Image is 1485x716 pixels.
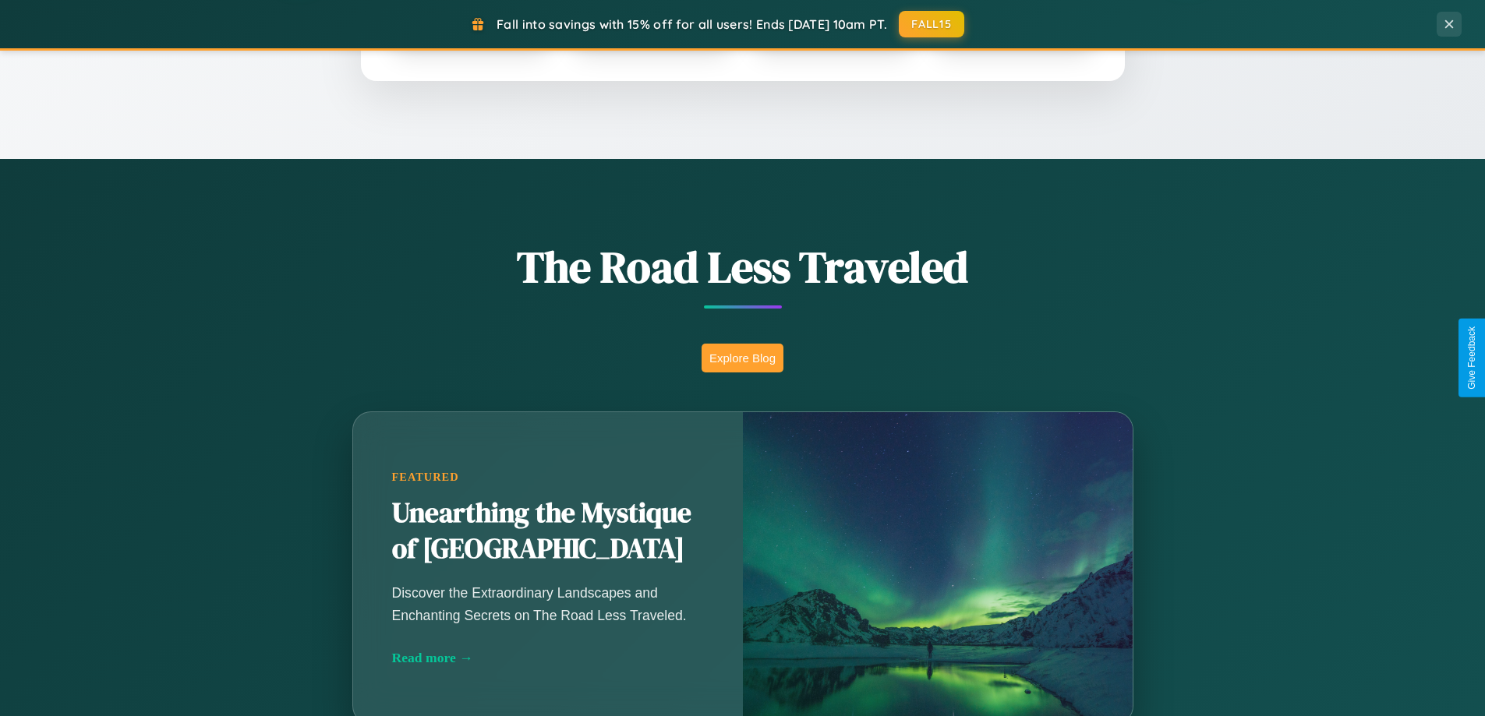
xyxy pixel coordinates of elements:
div: Give Feedback [1466,326,1477,390]
div: Featured [392,471,704,484]
p: Discover the Extraordinary Landscapes and Enchanting Secrets on The Road Less Traveled. [392,582,704,626]
button: FALL15 [899,11,964,37]
button: Explore Blog [702,344,783,372]
span: Fall into savings with 15% off for all users! Ends [DATE] 10am PT. [497,16,887,32]
div: Read more → [392,650,704,666]
h1: The Road Less Traveled [275,237,1211,297]
h2: Unearthing the Mystique of [GEOGRAPHIC_DATA] [392,496,704,567]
